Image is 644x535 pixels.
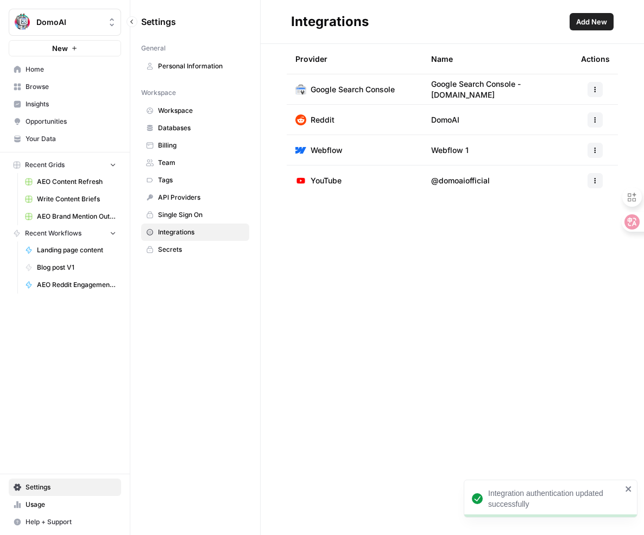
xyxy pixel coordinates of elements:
[37,263,116,272] span: Blog post V1
[9,40,121,56] button: New
[26,65,116,74] span: Home
[158,61,244,71] span: Personal Information
[141,154,249,171] a: Team
[295,84,306,95] img: Google Search Console
[9,130,121,148] a: Your Data
[158,210,244,220] span: Single Sign On
[311,84,395,95] span: Google Search Console
[141,224,249,241] a: Integrations
[26,117,116,126] span: Opportunities
[9,479,121,496] a: Settings
[9,513,121,531] button: Help + Support
[37,194,116,204] span: Write Content Briefs
[158,175,244,185] span: Tags
[9,496,121,513] a: Usage
[37,280,116,290] span: AEO Reddit Engagement - Fork
[431,79,564,100] span: Google Search Console - [DOMAIN_NAME]
[25,160,65,170] span: Recent Grids
[20,241,121,259] a: Landing page content
[52,43,68,54] span: New
[295,44,327,74] div: Provider
[158,158,244,168] span: Team
[291,13,369,30] div: Integrations
[141,88,176,98] span: Workspace
[141,137,249,154] a: Billing
[141,43,166,53] span: General
[9,225,121,241] button: Recent Workflows
[25,228,81,238] span: Recent Workflows
[20,208,121,225] a: AEO Brand Mention Outreach
[311,175,342,186] span: YouTube
[37,177,116,187] span: AEO Content Refresh
[311,145,343,156] span: Webflow
[20,190,121,208] a: Write Content Briefs
[20,173,121,190] a: AEO Content Refresh
[26,482,116,492] span: Settings
[37,245,116,255] span: Landing page content
[581,44,610,74] div: Actions
[141,58,249,75] a: Personal Information
[26,500,116,509] span: Usage
[295,114,306,125] img: Reddit
[431,175,490,186] span: @domoaiofficial
[141,206,249,224] a: Single Sign On
[141,119,249,137] a: Databases
[158,193,244,202] span: API Providers
[26,517,116,527] span: Help + Support
[158,227,244,237] span: Integrations
[576,16,607,27] span: Add New
[26,134,116,144] span: Your Data
[9,9,121,36] button: Workspace: DomoAI
[9,95,121,113] a: Insights
[20,276,121,294] a: AEO Reddit Engagement - Fork
[311,114,334,125] span: Reddit
[158,106,244,116] span: Workspace
[9,157,121,173] button: Recent Grids
[20,259,121,276] a: Blog post V1
[141,241,249,258] a: Secrets
[9,61,121,78] a: Home
[9,78,121,95] a: Browse
[158,245,244,254] span: Secrets
[431,145,469,156] span: Webflow 1
[141,102,249,119] a: Workspace
[158,141,244,150] span: Billing
[295,175,306,186] img: YouTube
[488,488,622,509] div: Integration authentication updated successfully
[26,82,116,92] span: Browse
[625,485,633,493] button: close
[12,12,32,32] img: DomoAI Logo
[37,212,116,221] span: AEO Brand Mention Outreach
[158,123,244,133] span: Databases
[431,44,564,74] div: Name
[26,99,116,109] span: Insights
[295,145,306,156] img: Webflow
[9,113,121,130] a: Opportunities
[141,171,249,189] a: Tags
[141,189,249,206] a: API Providers
[431,114,459,125] span: DomoAI
[36,17,102,28] span: DomoAI
[570,13,614,30] button: Add New
[141,15,176,28] span: Settings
